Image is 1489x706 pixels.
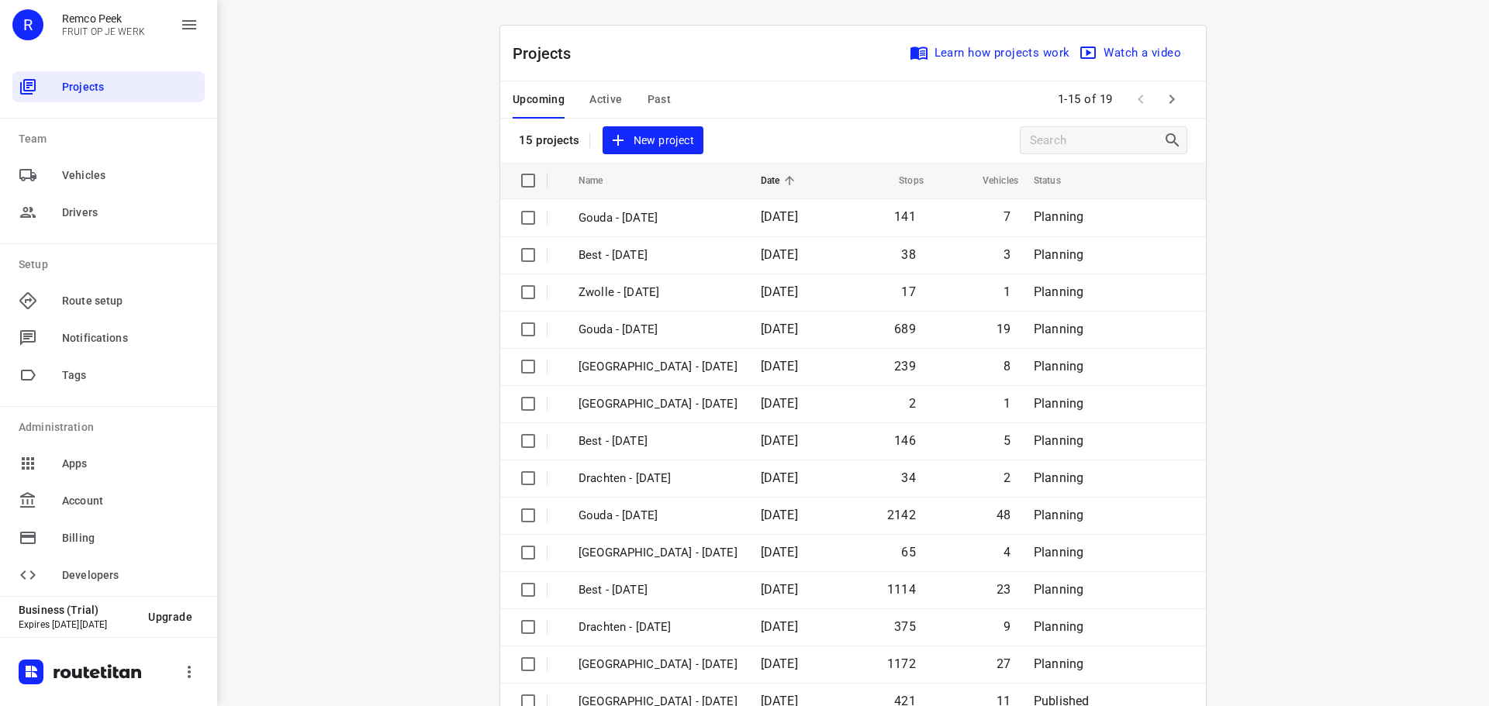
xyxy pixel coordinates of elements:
span: 17 [901,284,915,299]
p: Remco Peek [62,12,145,25]
p: Best - Friday [579,246,738,264]
p: Drachten - Wednesday [579,618,738,636]
span: Developers [62,567,199,584]
span: [DATE] [761,545,798,560]
span: 2 [1004,470,1011,485]
p: Projects [513,42,584,65]
div: Projects [12,71,205,102]
div: Search [1163,131,1187,150]
span: New project [612,131,694,150]
span: 689 [894,322,916,336]
div: Drivers [12,197,205,228]
span: 141 [894,209,916,224]
span: 1114 [887,582,916,597]
button: Upgrade [136,603,205,631]
span: 1 [1004,396,1011,411]
p: Gouda - Friday [579,209,738,227]
span: 2142 [887,508,916,522]
span: [DATE] [761,508,798,522]
span: Planning [1034,396,1083,411]
span: 4 [1004,545,1011,560]
span: Planning [1034,322,1083,336]
span: [DATE] [761,284,798,299]
p: Administration [19,419,205,436]
p: Expires [DATE][DATE] [19,619,136,630]
span: Apps [62,456,199,472]
span: Drivers [62,205,199,221]
span: Planning [1034,508,1083,522]
span: Date [761,171,800,190]
span: Planning [1034,247,1083,262]
span: Vehicles [62,167,199,184]
span: [DATE] [761,209,798,224]
p: Antwerpen - Thursday [579,395,738,413]
span: [DATE] [761,359,798,374]
span: 27 [997,656,1011,671]
p: FRUIT OP JE WERK [62,26,145,37]
span: Route setup [62,293,199,309]
div: Route setup [12,285,205,316]
span: 239 [894,359,916,374]
span: 7 [1004,209,1011,224]
p: Antwerpen - Wednesday [579,544,738,562]
span: [DATE] [761,619,798,634]
span: Upcoming [513,90,565,109]
span: Active [589,90,622,109]
span: Vehicles [962,171,1018,190]
div: Billing [12,522,205,553]
span: Stops [879,171,924,190]
span: Past [648,90,672,109]
span: 23 [997,582,1011,597]
button: New project [603,126,703,155]
span: Planning [1034,656,1083,671]
div: Developers [12,560,205,591]
span: Planning [1034,209,1083,224]
span: Projects [62,79,199,95]
span: Upgrade [148,611,192,623]
span: Planning [1034,470,1083,485]
p: Best - Thursday [579,432,738,450]
span: [DATE] [761,433,798,448]
span: 19 [997,322,1011,336]
p: Zwolle - Thursday [579,358,738,376]
span: [DATE] [761,396,798,411]
p: Business (Trial) [19,604,136,616]
span: Status [1034,171,1081,190]
span: Planning [1034,284,1083,299]
p: Team [19,131,205,147]
span: Name [579,171,624,190]
span: Notifications [62,330,199,346]
span: Tags [62,367,199,384]
span: Previous Page [1125,84,1156,115]
span: 5 [1004,433,1011,448]
span: 38 [901,247,915,262]
span: 65 [901,545,915,560]
p: Best - Wednesday [579,581,738,599]
p: Gouda - Thursday [579,321,738,339]
div: Apps [12,448,205,479]
span: Planning [1034,433,1083,448]
div: Vehicles [12,160,205,191]
div: Tags [12,360,205,391]
span: 48 [997,508,1011,522]
span: [DATE] [761,247,798,262]
div: Notifications [12,322,205,353]
span: Billing [62,530,199,546]
input: Search projects [1030,129,1163,153]
span: Planning [1034,619,1083,634]
div: R [12,9,43,40]
p: Gouda - Wednesday [579,507,738,525]
span: 1172 [887,656,916,671]
span: 375 [894,619,916,634]
span: [DATE] [761,582,798,597]
p: Zwolle - Wednesday [579,656,738,673]
p: Setup [19,257,205,273]
p: Zwolle - Friday [579,284,738,301]
span: [DATE] [761,322,798,336]
span: 2 [909,396,916,411]
span: 146 [894,433,916,448]
span: Planning [1034,359,1083,374]
span: Account [62,493,199,509]
div: Account [12,485,205,516]
span: Planning [1034,545,1083,560]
